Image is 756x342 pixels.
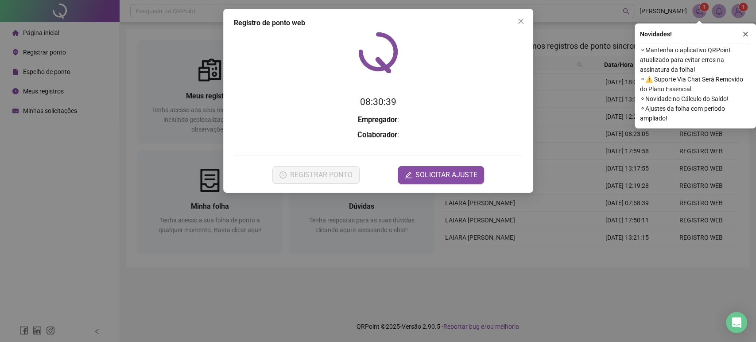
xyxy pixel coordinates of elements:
[640,74,751,94] span: ⚬ ⚠️ Suporte Via Chat Será Removido do Plano Essencial
[640,104,751,123] span: ⚬ Ajustes da folha com período ampliado!
[398,166,484,184] button: editSOLICITAR AJUSTE
[234,129,523,141] h3: :
[415,170,477,180] span: SOLICITAR AJUSTE
[358,32,398,73] img: QRPoint
[517,18,524,25] span: close
[234,114,523,126] h3: :
[272,166,359,184] button: REGISTRAR PONTO
[357,131,397,139] strong: Colaborador
[640,94,751,104] span: ⚬ Novidade no Cálculo do Saldo!
[640,29,672,39] span: Novidades !
[405,171,412,179] span: edit
[357,116,397,124] strong: Empregador
[514,14,528,28] button: Close
[640,45,751,74] span: ⚬ Mantenha o aplicativo QRPoint atualizado para evitar erros na assinatura da folha!
[360,97,396,107] time: 08:30:39
[742,31,748,37] span: close
[726,312,747,333] div: Open Intercom Messenger
[234,18,523,28] div: Registro de ponto web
